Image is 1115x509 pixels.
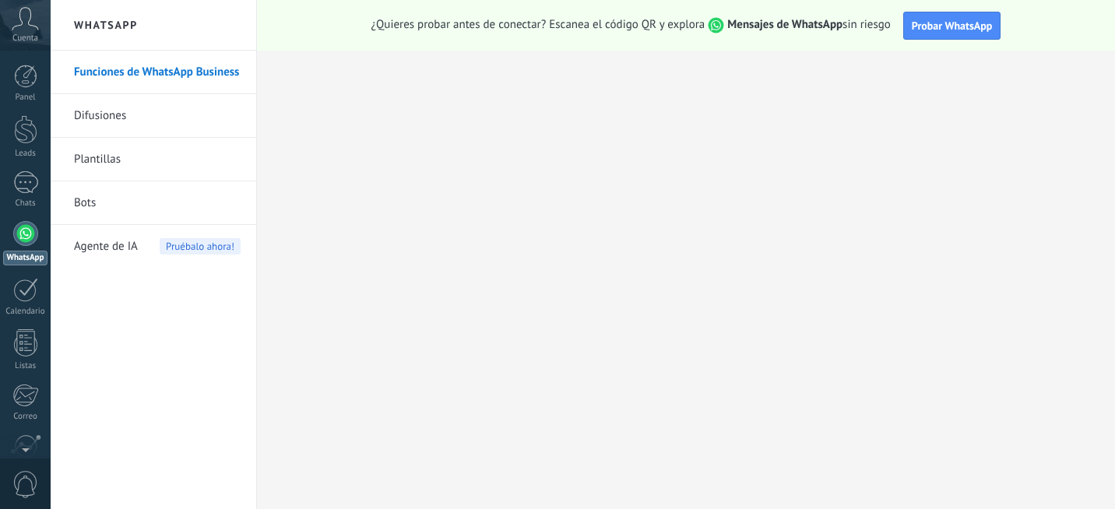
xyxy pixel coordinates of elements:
div: Correo [3,412,48,422]
span: Cuenta [12,33,38,44]
button: Probar WhatsApp [903,12,1001,40]
a: Agente de IAPruébalo ahora! [74,225,241,269]
li: Bots [51,181,256,225]
div: Listas [3,361,48,371]
li: Agente de IA [51,225,256,268]
div: Chats [3,198,48,209]
strong: Mensajes de WhatsApp [727,17,842,32]
span: Agente de IA [74,225,138,269]
li: Difusiones [51,94,256,138]
div: WhatsApp [3,251,47,265]
a: Plantillas [74,138,241,181]
a: Bots [74,181,241,225]
span: Probar WhatsApp [912,19,993,33]
span: Pruébalo ahora! [160,238,241,254]
li: Funciones de WhatsApp Business [51,51,256,94]
span: ¿Quieres probar antes de conectar? Escanea el código QR y explora sin riesgo [371,17,891,33]
li: Plantillas [51,138,256,181]
a: Funciones de WhatsApp Business [74,51,241,94]
div: Panel [3,93,48,103]
a: Difusiones [74,94,241,138]
div: Leads [3,149,48,159]
div: Calendario [3,307,48,317]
